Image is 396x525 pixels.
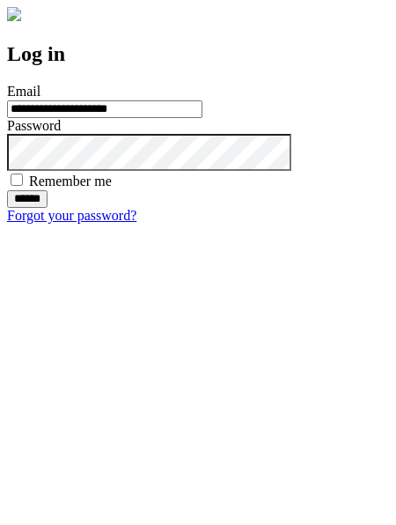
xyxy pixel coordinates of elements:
[7,84,40,99] label: Email
[29,174,112,189] label: Remember me
[7,118,61,133] label: Password
[7,7,21,21] img: logo-4e3dc11c47720685a147b03b5a06dd966a58ff35d612b21f08c02c0306f2b779.png
[7,208,136,223] a: Forgot your password?
[7,42,389,66] h2: Log in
